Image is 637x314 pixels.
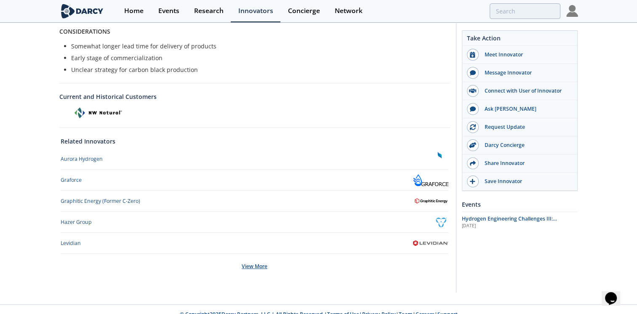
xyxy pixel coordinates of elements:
div: Meet Innovator [479,51,573,59]
div: Request Update [479,123,573,131]
div: Save Innovator [479,178,573,185]
div: Connect with User of Innovator [479,87,573,95]
img: Graforce [413,174,448,186]
div: Take Action [462,34,577,46]
div: Hazer Group [61,218,92,226]
div: Graforce [61,176,82,184]
div: [DATE] [462,223,578,229]
img: Hazer Group [434,215,448,229]
li: Unclear strategy for carbon black production [71,65,444,74]
a: Current and Historical Customers [59,92,450,101]
div: Network [335,8,362,14]
li: Somewhat longer lead time for delivery of products [71,42,444,51]
button: Save Innovator [462,173,577,191]
div: Levidian [61,239,81,247]
div: Events [158,8,179,14]
img: logo-wide.svg [59,4,105,19]
div: Message Innovator [479,69,573,77]
img: Graphitic Energy (Former C-Zero) [413,197,448,205]
div: Aurora Hydrogen [61,155,103,163]
a: Hazer Group Hazer Group [61,215,448,229]
img: Aurora Hydrogen [431,152,448,166]
a: Graphitic Energy (Former C-Zero) Graphitic Energy (Former C-Zero) [61,194,448,208]
a: Hydrogen Engineering Challenges III: Distributed Production by Pyrolysis [DATE] [462,215,578,229]
iframe: chat widget [602,280,629,306]
a: Levidian Levidian [61,236,448,250]
div: Darcy Concierge [479,141,573,149]
img: NW Natural [72,107,124,119]
div: Home [124,8,144,14]
a: Graforce Graforce [61,173,448,187]
div: Share Innovator [479,160,573,167]
div: Graphitic Energy (Former C-Zero) [61,197,140,205]
li: Early stage of commercialization [71,53,444,62]
div: Innovators [238,8,273,14]
div: Ask [PERSON_NAME] [479,105,573,113]
div: Concierge [288,8,320,14]
a: Related Innovators [61,137,115,146]
a: Aurora Hydrogen Aurora Hydrogen [61,152,448,166]
img: Profile [566,5,578,17]
div: Events [462,197,578,212]
strong: CONSIDERATIONS [59,27,110,35]
img: Levidian [413,240,448,246]
input: Advanced Search [490,3,560,19]
div: Research [194,8,224,14]
span: Hydrogen Engineering Challenges III: Distributed Production by Pyrolysis [462,215,557,230]
div: View More [61,254,448,279]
